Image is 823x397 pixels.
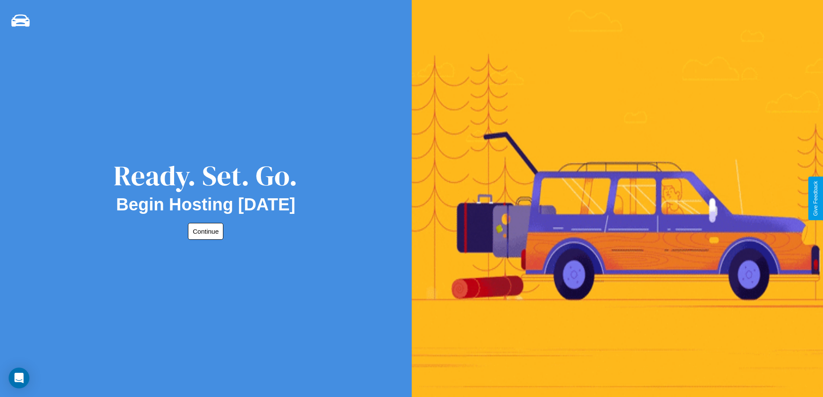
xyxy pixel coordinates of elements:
div: Ready. Set. Go. [114,156,298,195]
button: Continue [188,223,223,240]
div: Give Feedback [813,181,819,216]
h2: Begin Hosting [DATE] [116,195,296,214]
div: Open Intercom Messenger [9,368,29,388]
